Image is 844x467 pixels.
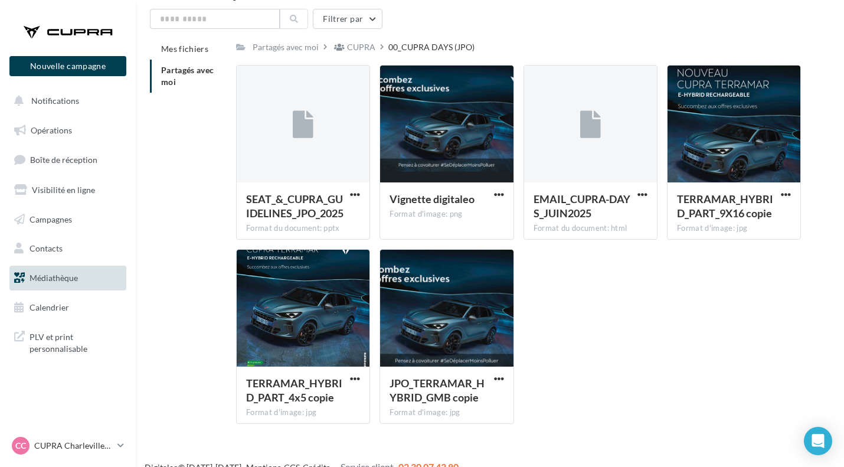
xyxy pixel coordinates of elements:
[388,41,475,53] div: 00_CUPRA DAYS (JPO)
[347,41,375,53] div: CUPRA
[7,118,129,143] a: Opérations
[7,295,129,320] a: Calendrier
[161,65,214,87] span: Partagés avec moi
[15,440,26,452] span: CC
[677,223,791,234] div: Format d'image: jpg
[246,407,360,418] div: Format d'image: jpg
[32,185,95,195] span: Visibilité en ligne
[30,329,122,354] span: PLV et print personnalisable
[7,324,129,359] a: PLV et print personnalisable
[390,407,503,418] div: Format d'image: jpg
[246,377,342,404] span: TERRAMAR_HYBRID_PART_4x5 copie
[9,435,126,457] a: CC CUPRA Charleville-[GEOGRAPHIC_DATA]
[534,192,630,220] span: EMAIL_CUPRA-DAYS_JUIN2025
[804,427,832,455] div: Open Intercom Messenger
[34,440,113,452] p: CUPRA Charleville-[GEOGRAPHIC_DATA]
[30,302,69,312] span: Calendrier
[7,266,129,290] a: Médiathèque
[30,243,63,253] span: Contacts
[390,192,475,205] span: Vignette digitaleo
[7,236,129,261] a: Contacts
[7,178,129,203] a: Visibilité en ligne
[7,207,129,232] a: Campagnes
[313,9,382,29] button: Filtrer par
[677,192,773,220] span: TERRAMAR_HYBRID_PART_9X16 copie
[534,223,647,234] div: Format du document: html
[9,56,126,76] button: Nouvelle campagne
[390,377,485,404] span: JPO_TERRAMAR_HYBRID_GMB copie
[253,41,319,53] div: Partagés avec moi
[246,192,344,220] span: SEAT_&_CUPRA_GUIDELINES_JPO_2025
[246,223,360,234] div: Format du document: pptx
[7,89,124,113] button: Notifications
[31,125,72,135] span: Opérations
[30,214,72,224] span: Campagnes
[7,147,129,172] a: Boîte de réception
[31,96,79,106] span: Notifications
[161,44,208,54] span: Mes fichiers
[30,155,97,165] span: Boîte de réception
[390,209,503,220] div: Format d'image: png
[30,273,78,283] span: Médiathèque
